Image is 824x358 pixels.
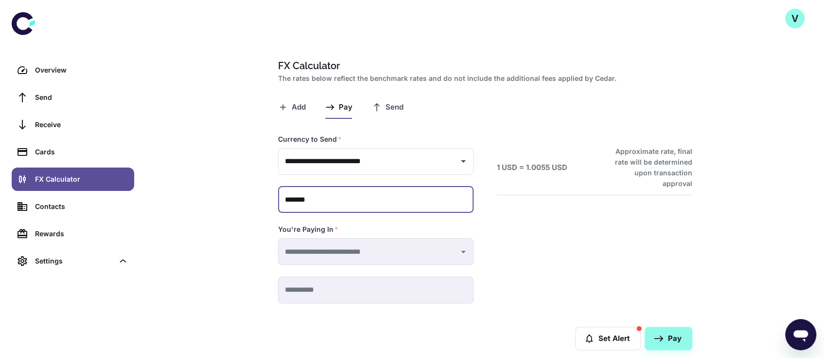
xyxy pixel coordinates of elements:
span: Pay [339,103,352,112]
div: Receive [35,119,128,130]
a: Rewards [12,222,134,245]
div: FX Calculator [35,174,128,185]
div: Cards [35,147,128,157]
h6: Approximate rate, final rate will be determined upon transaction approval [604,146,692,189]
h1: FX Calculator [278,58,688,73]
h2: The rates below reflect the benchmark rates and do not include the additional fees applied by Cedar. [278,73,688,84]
a: Overview [12,58,134,82]
span: Send [386,103,403,112]
div: Contacts [35,201,128,212]
a: Contacts [12,195,134,218]
a: FX Calculator [12,168,134,191]
a: Receive [12,113,134,136]
iframe: Button to launch messaging window [785,319,816,350]
div: Send [35,92,128,103]
button: V [785,9,805,28]
button: Open [456,154,470,168]
button: Pay [645,327,692,350]
button: Set Alert [575,327,641,350]
span: Add [292,103,306,112]
div: Settings [12,249,134,273]
a: Send [12,86,134,109]
label: You're Paying In [278,225,338,234]
div: Overview [35,65,128,75]
label: Currency to Send [278,134,342,144]
div: Settings [35,256,114,266]
div: Rewards [35,228,128,239]
h6: 1 USD = 1.0055 USD [497,162,567,173]
a: Cards [12,140,134,164]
